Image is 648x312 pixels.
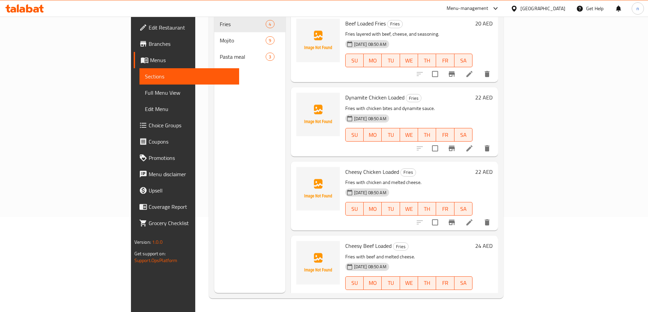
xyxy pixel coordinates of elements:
a: Menu disclaimer [134,166,239,182]
div: Fries [406,94,421,102]
button: Branch-specific-item [444,214,460,231]
a: Upsell [134,182,239,199]
span: Pasta meal [220,53,266,61]
button: SA [454,54,472,67]
img: Beef Loaded Fries [296,19,340,62]
span: Dynamite Chicken Loaded [345,92,404,103]
span: MO [366,278,379,288]
a: Choice Groups [134,117,239,133]
span: Upsell [149,186,234,195]
span: WE [403,204,415,214]
button: WE [400,128,418,142]
span: 4 [266,21,274,27]
button: Branch-specific-item [444,66,460,82]
span: TU [384,56,397,66]
span: Menu disclaimer [149,170,234,178]
p: Fries with chicken bites and dynamite sauce. [345,104,473,113]
a: Branches [134,36,239,52]
span: Fries [220,20,266,28]
button: delete [479,140,495,157]
span: TH [421,278,433,288]
span: FR [439,278,451,288]
a: Edit Menu [139,101,239,117]
a: Edit menu item [465,70,473,78]
button: TU [382,128,400,142]
button: FR [436,276,454,290]
h6: 22 AED [475,93,493,102]
span: [DATE] 08:50 AM [351,41,389,48]
button: SU [345,128,364,142]
button: SA [454,128,472,142]
span: Choice Groups [149,121,234,129]
button: TH [418,276,436,290]
div: Fries4 [214,16,285,32]
button: TU [382,202,400,216]
button: MO [364,276,382,290]
span: TH [421,130,433,140]
button: FR [436,128,454,142]
button: TH [418,128,436,142]
div: Mojito9 [214,32,285,49]
button: SU [345,54,364,67]
span: Select to update [428,290,442,304]
a: Full Menu View [139,85,239,101]
a: Menus [134,52,239,68]
span: TU [384,278,397,288]
span: WE [403,278,415,288]
button: SA [454,202,472,216]
span: TU [384,130,397,140]
a: Promotions [134,150,239,166]
p: Fries with chicken and melted cheese. [345,178,473,187]
span: Fries [387,20,402,28]
nav: Menu sections [214,13,285,68]
img: Cheesy Chicken Loaded [296,167,340,210]
button: delete [479,214,495,231]
button: FR [436,202,454,216]
span: [DATE] 08:50 AM [351,263,389,270]
span: MO [366,130,379,140]
span: SA [457,278,470,288]
span: Fries [401,168,416,176]
div: items [266,20,274,28]
span: SU [348,204,361,214]
span: Select to update [428,215,442,230]
span: FR [439,56,451,66]
span: Select to update [428,141,442,155]
div: [GEOGRAPHIC_DATA] [520,5,565,12]
div: items [266,36,274,44]
span: 9 [266,37,274,44]
p: Fries with beef and melted cheese. [345,253,473,261]
button: WE [400,54,418,67]
span: FR [439,204,451,214]
button: Branch-specific-item [444,140,460,157]
span: Cheesy Beef Loaded [345,241,392,251]
a: Coupons [134,133,239,150]
button: Branch-specific-item [444,289,460,305]
button: delete [479,289,495,305]
span: FR [439,130,451,140]
span: Edit Menu [145,105,234,113]
span: Version: [134,238,151,246]
p: Fries layered with beef, cheese, and seasoning. [345,30,473,38]
span: SA [457,204,470,214]
button: SU [345,276,364,290]
button: MO [364,128,382,142]
button: TU [382,54,400,67]
span: Select to update [428,67,442,81]
span: Fries [406,94,421,102]
button: MO [364,54,382,67]
span: TH [421,204,433,214]
h6: 20 AED [475,19,493,28]
a: Support.OpsPlatform [134,256,178,265]
span: Coupons [149,137,234,146]
button: TH [418,54,436,67]
button: MO [364,202,382,216]
span: Mojito [220,36,266,44]
span: Promotions [149,154,234,162]
span: TH [421,56,433,66]
button: TU [382,276,400,290]
button: WE [400,202,418,216]
button: SU [345,202,364,216]
span: WE [403,56,415,66]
